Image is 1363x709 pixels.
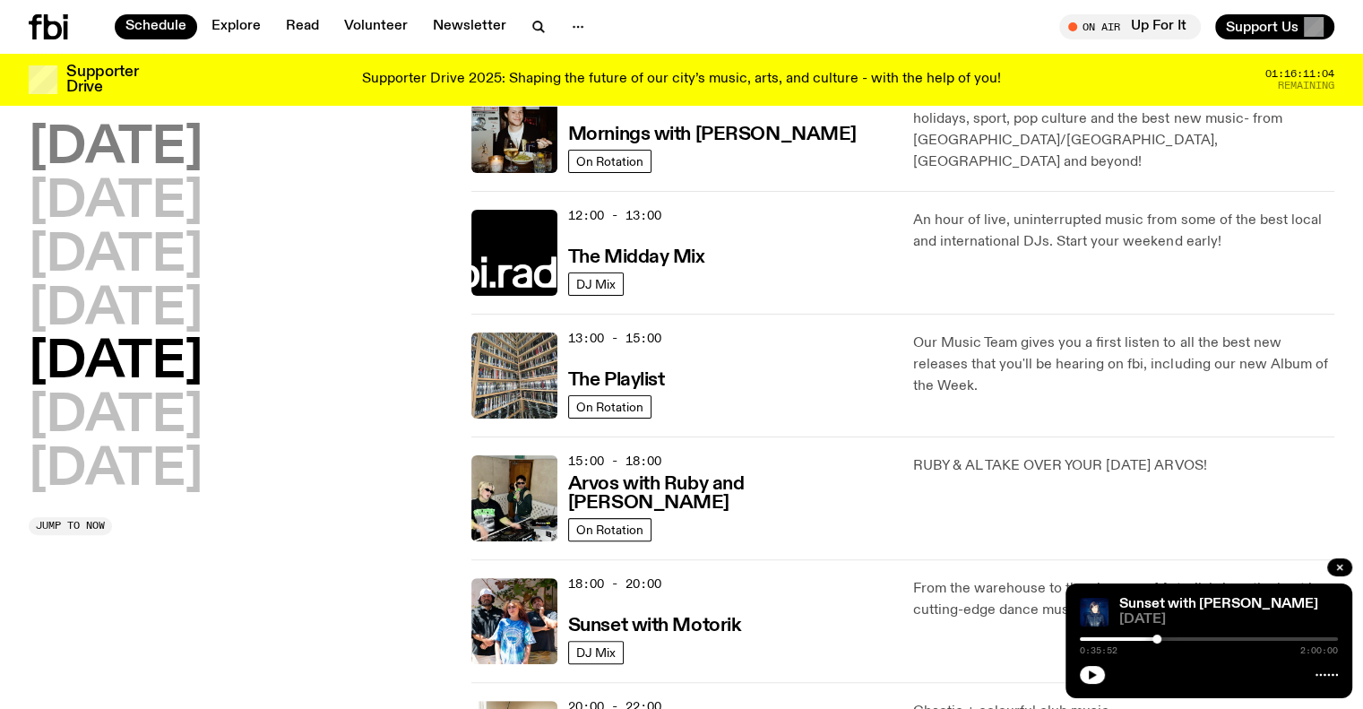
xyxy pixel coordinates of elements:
[333,14,418,39] a: Volunteer
[568,272,624,296] a: DJ Mix
[115,14,197,39] a: Schedule
[36,521,105,531] span: Jump to now
[568,617,741,636] h3: Sunset with Motorik
[1080,646,1117,655] span: 0:35:52
[1215,14,1334,39] button: Support Us
[576,400,643,413] span: On Rotation
[1226,19,1298,35] span: Support Us
[568,471,893,513] a: Arvos with Ruby and [PERSON_NAME]
[568,575,661,592] span: 18:00 - 20:00
[568,371,665,390] h3: The Playlist
[568,122,857,144] a: Mornings with [PERSON_NAME]
[471,87,557,173] img: Sam blankly stares at the camera, brightly lit by a camera flash wearing a hat collared shirt and...
[471,455,557,541] img: Ruby wears a Collarbones t shirt and pretends to play the DJ decks, Al sings into a pringles can....
[568,395,651,419] a: On Rotation
[913,87,1334,173] p: [PERSON_NAME] gets you in the [DATE] spirit with inane holidays, sport, pop culture and the best ...
[913,210,1334,253] p: An hour of live, uninterrupted music from some of the best local and international DJs. Start you...
[576,523,643,536] span: On Rotation
[568,641,624,664] a: DJ Mix
[29,392,203,442] button: [DATE]
[66,65,138,95] h3: Supporter Drive
[422,14,517,39] a: Newsletter
[471,578,557,664] img: Andrew, Reenie, and Pat stand in a row, smiling at the camera, in dappled light with a vine leafe...
[201,14,272,39] a: Explore
[568,453,661,470] span: 15:00 - 18:00
[1265,69,1334,79] span: 01:16:11:04
[568,150,651,173] a: On Rotation
[29,177,203,228] button: [DATE]
[1119,597,1318,611] a: Sunset with [PERSON_NAME]
[568,245,705,267] a: The Midday Mix
[1119,613,1338,627] span: [DATE]
[1300,646,1338,655] span: 2:00:00
[576,277,616,290] span: DJ Mix
[568,518,651,541] a: On Rotation
[576,645,616,659] span: DJ Mix
[29,231,203,281] button: [DATE]
[471,333,557,419] img: A corner shot of the fbi music library
[568,125,857,144] h3: Mornings with [PERSON_NAME]
[29,517,112,535] button: Jump to now
[568,330,661,347] span: 13:00 - 15:00
[913,333,1334,397] p: Our Music Team gives you a first listen to all the best new releases that you'll be hearing on fb...
[568,367,665,390] a: The Playlist
[568,248,705,267] h3: The Midday Mix
[29,338,203,388] button: [DATE]
[362,72,1001,88] p: Supporter Drive 2025: Shaping the future of our city’s music, arts, and culture - with the help o...
[29,285,203,335] button: [DATE]
[29,124,203,174] button: [DATE]
[576,154,643,168] span: On Rotation
[1278,81,1334,91] span: Remaining
[568,475,893,513] h3: Arvos with Ruby and [PERSON_NAME]
[913,455,1334,477] p: RUBY & AL TAKE OVER YOUR [DATE] ARVOS!
[275,14,330,39] a: Read
[913,578,1334,621] p: From the warehouse to the airwaves, Motorik brings the best in cutting-edge dance music from arou...
[568,207,661,224] span: 12:00 - 13:00
[29,445,203,496] button: [DATE]
[568,613,741,636] a: Sunset with Motorik
[1059,14,1201,39] button: On AirUp For It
